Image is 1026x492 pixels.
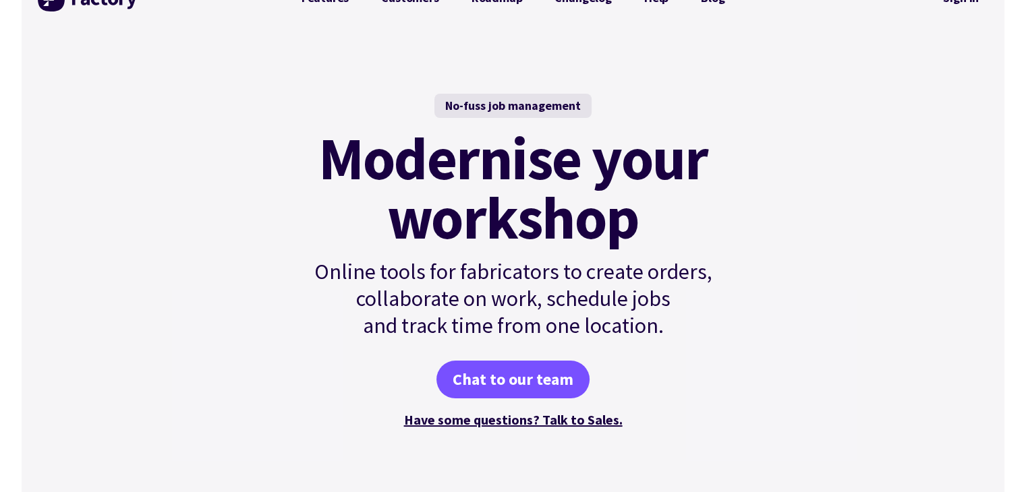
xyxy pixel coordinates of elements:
a: Chat to our team [436,361,590,398]
iframe: Chat Widget [959,427,1026,492]
a: Have some questions? Talk to Sales. [404,411,623,428]
mark: Modernise your workshop [318,129,708,247]
p: Online tools for fabricators to create orders, collaborate on work, schedule jobs and track time ... [285,258,741,339]
div: No-fuss job management [434,94,592,118]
